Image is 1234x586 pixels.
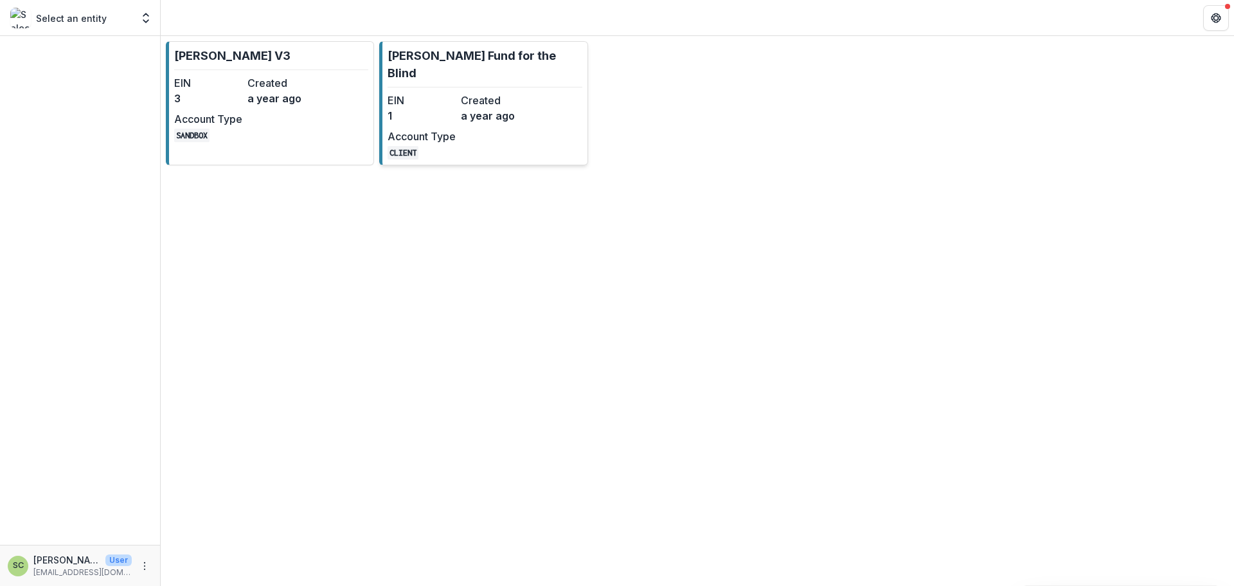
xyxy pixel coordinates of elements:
[137,558,152,574] button: More
[33,553,100,567] p: [PERSON_NAME]
[174,111,242,127] dt: Account Type
[13,562,24,570] div: Sandra Ching
[1203,5,1229,31] button: Get Help
[388,129,456,144] dt: Account Type
[388,47,582,82] p: [PERSON_NAME] Fund for the Blind
[105,554,132,566] p: User
[388,93,456,108] dt: EIN
[388,108,456,124] dd: 1
[247,75,316,91] dt: Created
[10,8,31,28] img: Select an entity
[174,47,291,64] p: [PERSON_NAME] V3
[247,91,316,106] dd: a year ago
[461,93,529,108] dt: Created
[166,41,374,165] a: [PERSON_NAME] V3EIN3Createda year agoAccount TypeSANDBOX
[379,41,587,165] a: [PERSON_NAME] Fund for the BlindEIN1Createda year agoAccount TypeCLIENT
[174,75,242,91] dt: EIN
[137,5,155,31] button: Open entity switcher
[33,567,132,578] p: [EMAIL_ADDRESS][DOMAIN_NAME]
[388,146,418,160] code: CLIENT
[174,91,242,106] dd: 3
[461,108,529,124] dd: a year ago
[36,12,107,25] p: Select an entity
[174,129,210,142] code: SANDBOX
